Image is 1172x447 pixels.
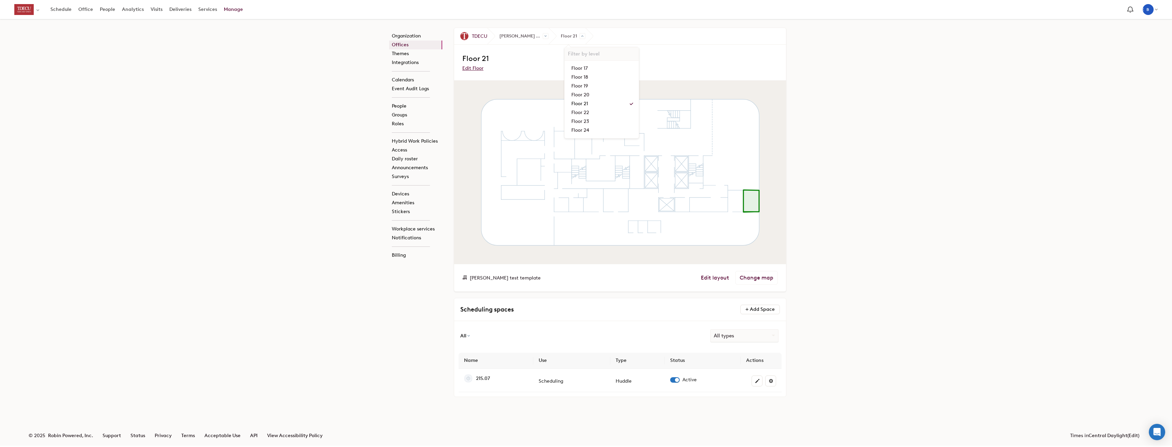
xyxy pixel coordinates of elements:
a: People [389,102,442,111]
a: Acceptable Use [204,433,241,438]
a: Schedule [47,3,75,16]
a: Manage [220,3,246,16]
a: Billing [389,251,442,260]
span: [PERSON_NAME] test template [470,275,541,281]
a: Floor 21 [568,99,635,108]
div: Ethan Bostic [1143,4,1154,15]
span: Times in [1070,433,1127,438]
a: Themes [389,49,442,58]
a: Calendars [389,76,442,84]
a: Groups [389,111,442,119]
div: EB [1143,4,1154,15]
a: Access [389,146,442,155]
a: Edit Floor [462,65,483,71]
a: API [250,433,258,438]
span: Add Space [750,306,775,312]
th: Use [533,353,611,369]
a: Deliveries [166,3,195,16]
a: Stickers [389,207,442,216]
a: Floor 22 [568,108,635,117]
img: TDECU [460,32,468,40]
span: [PERSON_NAME] test template [487,28,549,44]
span: Central Daylight [1089,433,1127,438]
a: Robin Powered, Inc. [48,433,93,438]
a: Status [130,433,145,438]
th: Status [665,353,741,369]
p: ( ) [1070,432,1139,440]
div: Open Intercom Messenger [1149,424,1165,440]
span: Notification bell navigates to notifications page [1126,5,1135,14]
span: Floor 21 [549,28,585,44]
span: All [460,334,466,338]
a: Event Audit Logs [389,84,442,93]
a: Floor 24 [568,126,635,135]
a: People [96,3,119,16]
h3: Scheduling spaces [460,304,627,315]
a: Devices [389,190,442,198]
div: Scheduling [539,379,563,384]
a: Floor 20 [568,91,635,99]
span: © [29,433,33,438]
a: Floor 18 [568,73,635,82]
button: EB [1139,2,1161,17]
a: Offices [389,41,442,49]
a: Privacy [155,433,172,438]
div: On-demand [539,379,604,384]
span: Active [682,378,697,382]
a: Support [103,433,121,438]
th: Name [459,353,533,369]
a: Services [195,3,220,16]
a: Floor 17 [568,64,635,73]
a: TDECU TDECU [454,28,487,44]
th: Type [610,353,665,369]
a: Organization [389,32,442,41]
a: Announcements [389,163,442,172]
a: Change map [735,271,778,285]
a: Analytics [119,3,147,16]
a: Notification bell navigates to notifications page [1124,3,1137,16]
input: Filter by level [565,47,639,60]
div: 21S.07 [476,376,490,381]
a: Floor 19 [568,82,635,91]
a: Roles [389,119,442,128]
a: Daily roster [389,155,442,163]
a: Visits [147,3,166,16]
th: Actions [741,353,782,369]
a: Integrations [389,58,442,67]
a: Hybrid Work Policies [389,137,442,146]
a: Office [75,3,96,16]
span: TDECU [472,33,487,40]
a: Notifications [389,234,442,242]
a: Terms [181,433,195,438]
a: View Accessibility Policy [267,433,323,438]
a: Edit [1129,433,1138,438]
a: Edit layout [701,274,729,281]
td: Huddle [610,369,665,392]
button: Add Space [740,305,780,314]
a: Floor 23 [568,117,635,126]
button: Select an organization - TDECU currently selected [11,2,44,17]
span: 2025 [34,433,45,438]
a: Surveys [389,172,442,181]
a: Amenities [389,198,442,207]
span: Floor 21 [462,54,489,63]
a: Workplace services [389,225,442,234]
